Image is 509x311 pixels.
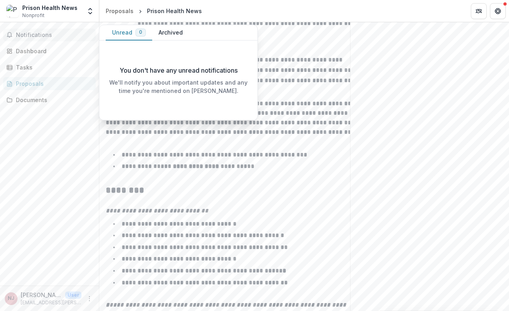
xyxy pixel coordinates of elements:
[16,32,93,39] span: Notifications
[85,3,96,19] button: Open entity switcher
[103,5,205,17] nav: breadcrumb
[16,96,89,104] div: Documents
[22,12,45,19] span: Nonprofit
[139,29,142,35] span: 0
[120,66,238,75] p: You don't have any unread notifications
[22,4,77,12] div: Prison Health News
[106,78,251,95] p: We'll notify you about important updates and any time you're mentioned on [PERSON_NAME].
[16,47,89,55] div: Dashboard
[85,294,94,303] button: More
[16,63,89,71] div: Tasks
[103,5,137,17] a: Proposals
[471,3,487,19] button: Partners
[3,44,96,58] a: Dashboard
[152,25,189,41] button: Archived
[65,292,81,299] p: User
[8,296,14,301] div: Natasha Joglekar
[147,7,202,15] div: Prison Health News
[490,3,506,19] button: Get Help
[3,77,96,90] a: Proposals
[106,25,152,41] button: Unread
[21,291,62,299] p: [PERSON_NAME]
[21,299,81,306] p: [EMAIL_ADDRESS][PERSON_NAME][DOMAIN_NAME]
[3,93,96,106] a: Documents
[106,7,134,15] div: Proposals
[16,79,89,88] div: Proposals
[3,61,96,74] a: Tasks
[3,29,96,41] button: Notifications
[6,5,19,17] img: Prison Health News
